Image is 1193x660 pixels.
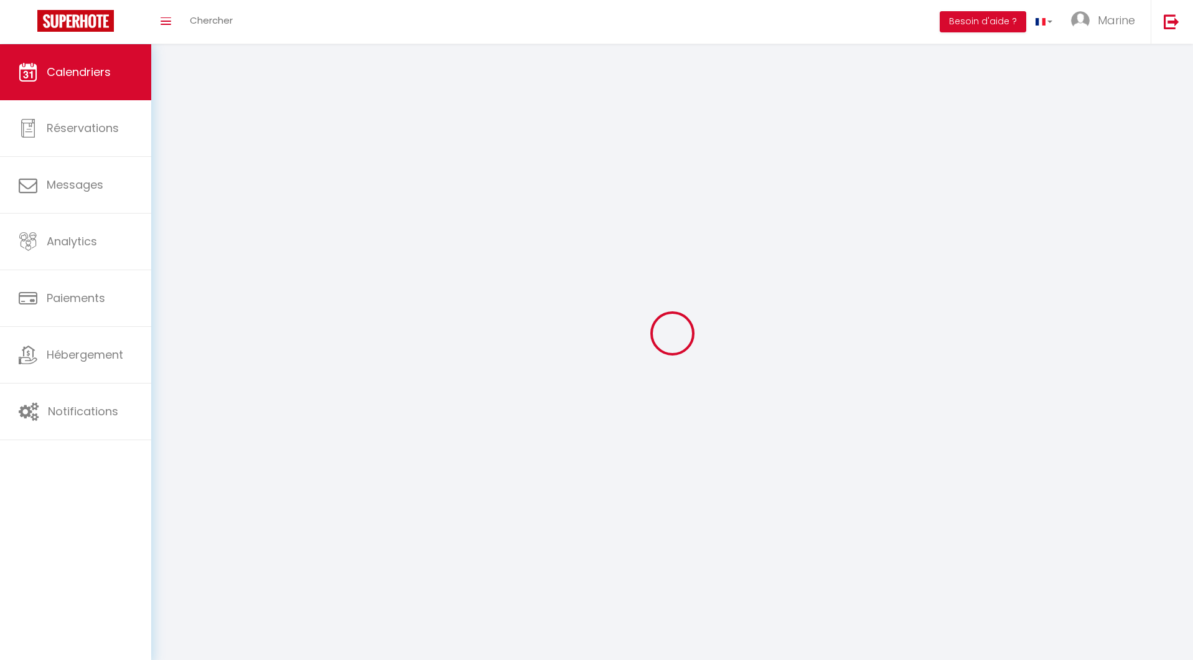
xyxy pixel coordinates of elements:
[47,290,105,306] span: Paiements
[190,14,233,27] span: Chercher
[37,10,114,32] img: Super Booking
[47,347,123,362] span: Hébergement
[1098,12,1135,28] span: Marine
[47,233,97,249] span: Analytics
[48,403,118,419] span: Notifications
[1071,11,1090,30] img: ...
[47,64,111,80] span: Calendriers
[47,177,103,192] span: Messages
[1164,14,1179,29] img: logout
[940,11,1026,32] button: Besoin d'aide ?
[47,120,119,136] span: Réservations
